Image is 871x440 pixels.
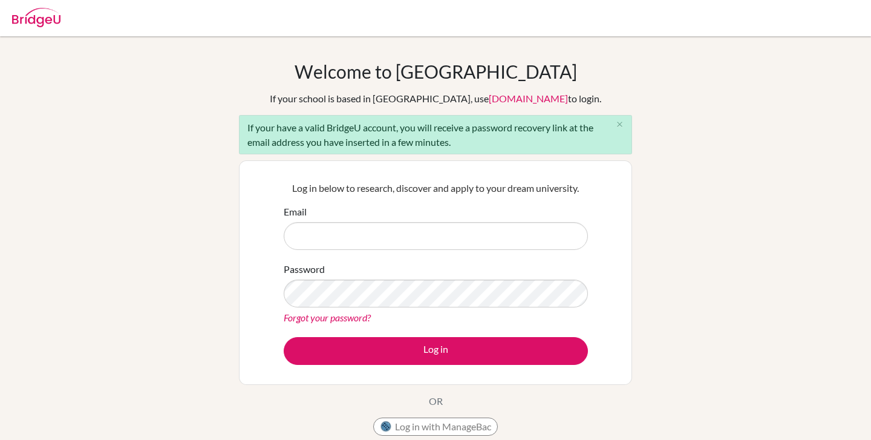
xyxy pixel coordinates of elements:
p: OR [429,394,443,409]
p: Log in below to research, discover and apply to your dream university. [284,181,588,195]
button: Log in with ManageBac [373,418,498,436]
a: Forgot your password? [284,312,371,323]
a: [DOMAIN_NAME] [489,93,568,104]
img: Bridge-U [12,8,60,27]
div: If your school is based in [GEOGRAPHIC_DATA], use to login. [270,91,601,106]
button: Close [607,116,631,134]
div: If your have a valid BridgeU account, you will receive a password recovery link at the email addr... [239,115,632,154]
button: Log in [284,337,588,365]
i: close [615,120,624,129]
label: Password [284,262,325,277]
h1: Welcome to [GEOGRAPHIC_DATA] [295,61,577,82]
label: Email [284,205,307,219]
